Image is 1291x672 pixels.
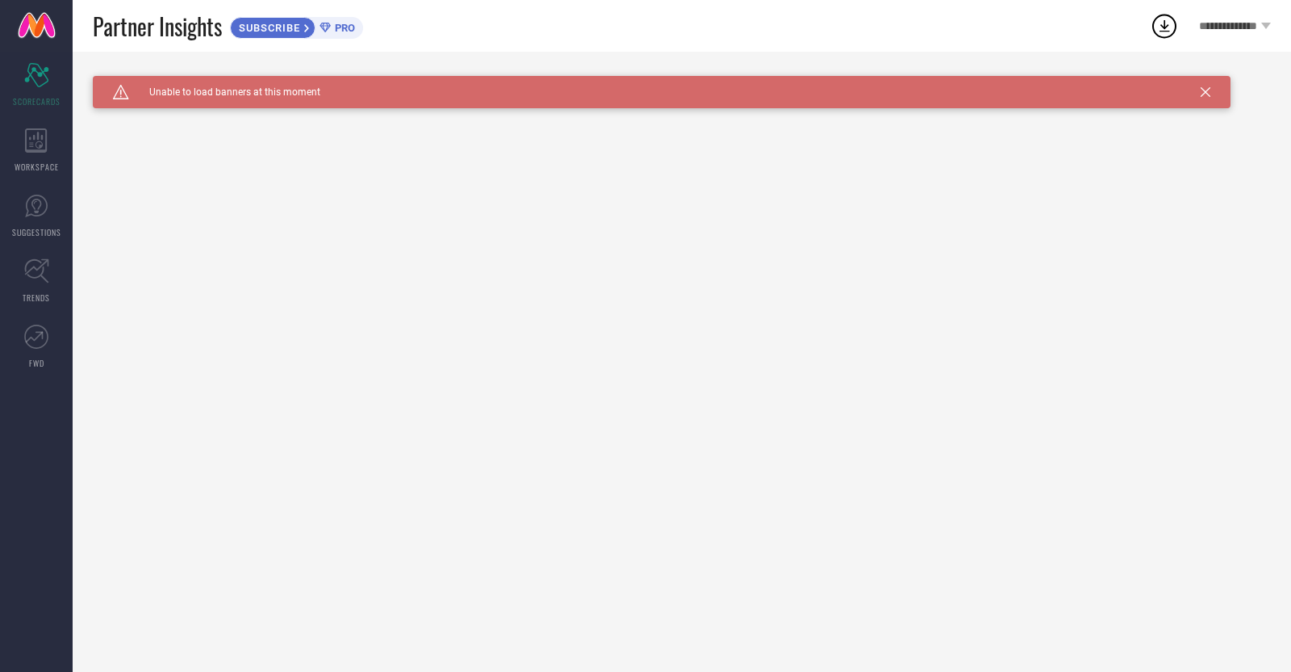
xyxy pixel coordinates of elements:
span: Unable to load banners at this moment [129,86,320,98]
span: FWD [29,357,44,369]
span: Partner Insights [93,10,222,43]
span: SUGGESTIONS [12,226,61,238]
a: SUBSCRIBEPRO [230,13,363,39]
span: SUBSCRIBE [231,22,304,34]
span: TRENDS [23,292,50,304]
div: Open download list [1150,11,1179,40]
span: WORKSPACE [15,161,59,173]
span: PRO [331,22,355,34]
span: SCORECARDS [13,95,61,107]
div: Unable to load filters at this moment. Please try later. [93,76,1271,89]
